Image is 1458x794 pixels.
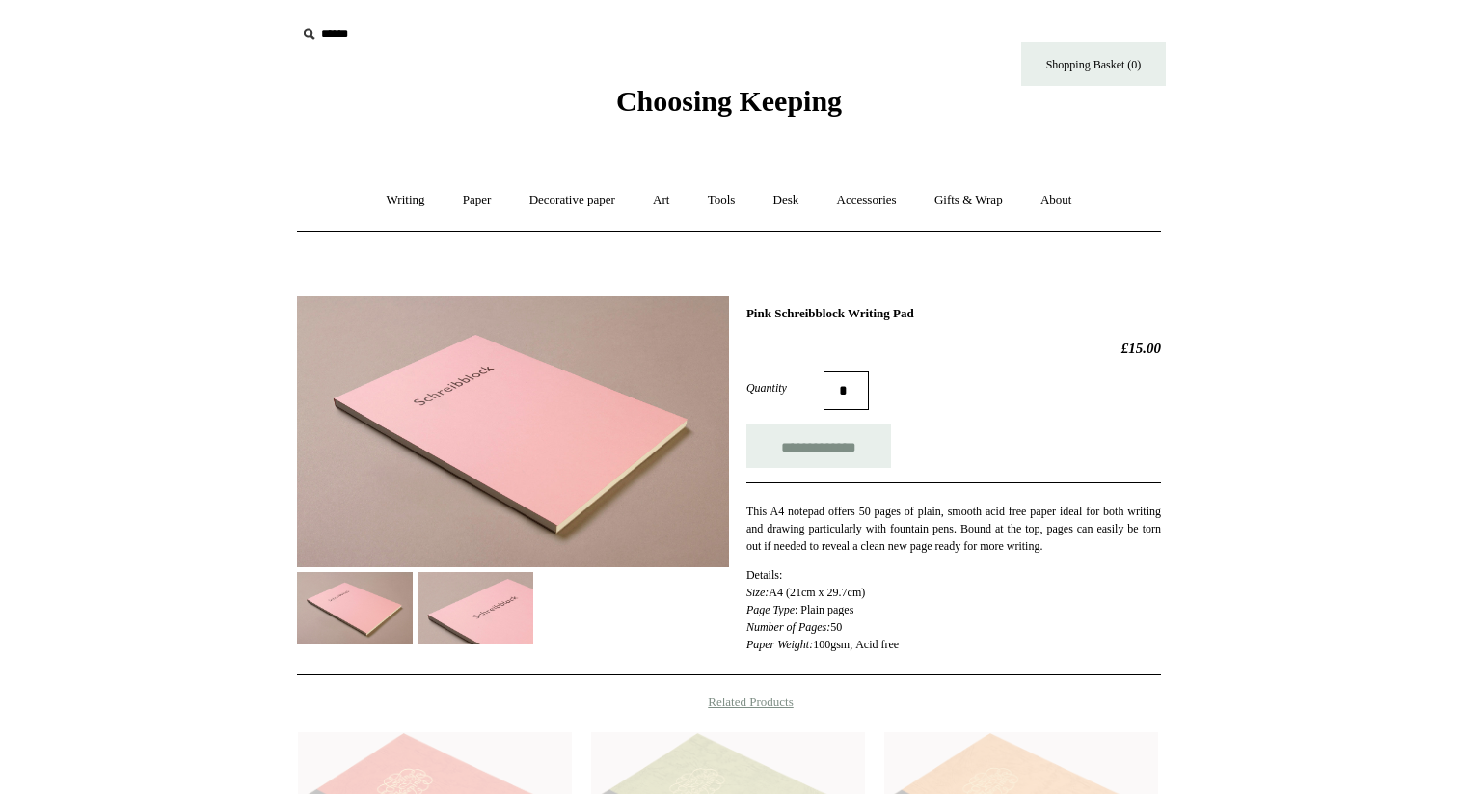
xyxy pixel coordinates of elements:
[418,572,533,644] img: Pink Schreibblock Writing Pad
[746,379,823,397] label: Quantity
[746,603,795,616] em: Page Type
[1021,42,1166,86] a: Shopping Basket (0)
[616,85,842,117] span: Choosing Keeping
[746,638,813,651] i: Paper Weight:
[746,306,1161,321] h1: Pink Schreibblock Writing Pad
[820,175,914,226] a: Accessories
[756,175,817,226] a: Desk
[917,175,1020,226] a: Gifts & Wrap
[297,296,729,567] img: Pink Schreibblock Writing Pad
[297,572,413,644] img: Pink Schreibblock Writing Pad
[746,503,1161,555] p: This A4 notepad offers 50 pages of plain, smooth acid free paper ideal for both writing and drawi...
[247,695,1211,710] h4: Related Products
[616,100,842,114] a: Choosing Keeping
[746,586,769,599] em: Size:
[690,175,753,226] a: Tools
[746,620,830,634] em: Number of Pages:
[512,175,633,226] a: Decorative paper
[635,175,687,226] a: Art
[369,175,443,226] a: Writing
[445,175,509,226] a: Paper
[746,340,1161,357] h2: £15.00
[1023,175,1090,226] a: About
[746,566,1161,653] p: Details: A4 (21cm x 29.7cm) : Plain pages 50 100gsm, Acid free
